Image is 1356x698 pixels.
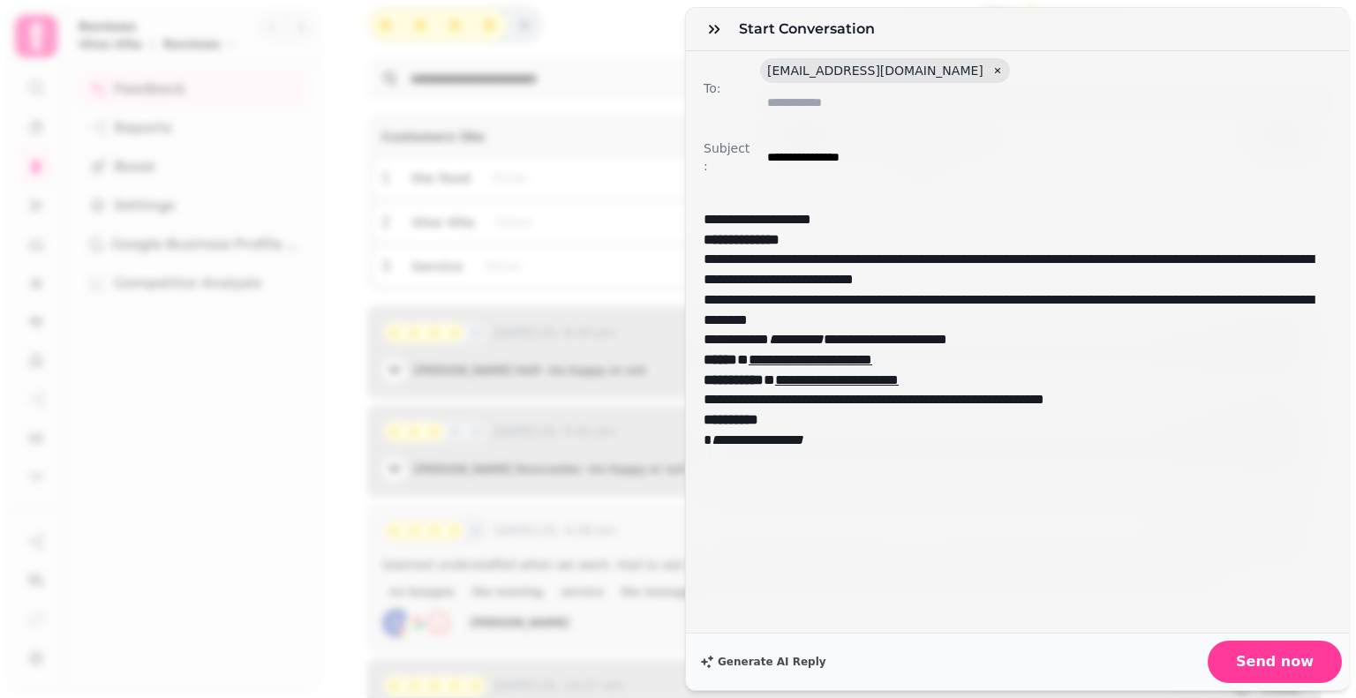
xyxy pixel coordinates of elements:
button: Generate AI Reply [693,651,833,672]
button: Send now [1208,641,1342,683]
label: Subject: [704,139,753,175]
label: To: [704,79,753,97]
span: [EMAIL_ADDRESS][DOMAIN_NAME] [767,62,983,79]
span: Generate AI Reply [718,657,826,667]
span: Send now [1236,655,1314,669]
h3: Start conversation [739,19,882,40]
